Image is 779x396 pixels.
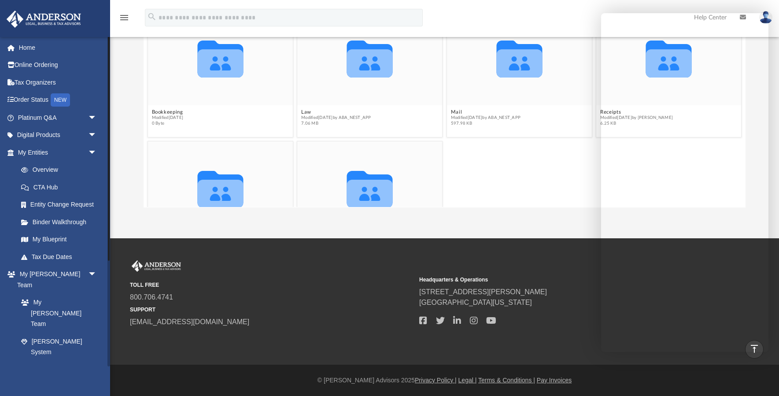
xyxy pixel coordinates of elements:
[301,115,371,121] span: Modified [DATE] by ABA_NEST_APP
[119,12,129,23] i: menu
[151,115,183,121] span: Modified [DATE]
[12,196,110,214] a: Entity Change Request
[88,144,106,162] span: arrow_drop_down
[4,11,84,28] img: Anderson Advisors Platinum Portal
[12,178,110,196] a: CTA Hub
[451,109,521,115] button: Mail
[458,377,477,384] a: Legal |
[6,266,106,294] a: My [PERSON_NAME] Teamarrow_drop_down
[12,294,101,333] a: My [PERSON_NAME] Team
[130,306,413,314] small: SUPPORT
[301,121,371,126] span: 7.06 MB
[12,231,106,248] a: My Blueprint
[451,115,521,121] span: Modified [DATE] by ABA_NEST_APP
[147,12,157,22] i: search
[12,213,110,231] a: Binder Walkthrough
[419,299,532,306] a: [GEOGRAPHIC_DATA][US_STATE]
[6,126,110,144] a: Digital Productsarrow_drop_down
[51,93,70,107] div: NEW
[478,377,535,384] a: Terms & Conditions |
[144,7,746,207] div: grid
[12,361,106,378] a: Client Referrals
[88,126,106,144] span: arrow_drop_down
[600,121,673,126] span: 6.25 KB
[415,377,457,384] a: Privacy Policy |
[759,11,772,24] img: User Pic
[12,248,110,266] a: Tax Due Dates
[130,281,413,289] small: TOLL FREE
[6,109,110,126] a: Platinum Q&Aarrow_drop_down
[130,318,249,326] a: [EMAIL_ADDRESS][DOMAIN_NAME]
[6,144,110,161] a: My Entitiesarrow_drop_down
[451,121,521,126] span: 597.98 KB
[301,109,371,115] button: Law
[419,276,702,284] small: Headquarters & Operations
[6,39,110,56] a: Home
[119,17,129,23] a: menu
[151,121,183,126] span: 0 Byte
[6,74,110,91] a: Tax Organizers
[88,266,106,284] span: arrow_drop_down
[12,161,110,179] a: Overview
[537,377,572,384] a: Pay Invoices
[601,13,768,352] iframe: Chat Window
[151,109,183,115] button: Bookkeeping
[419,288,547,296] a: [STREET_ADDRESS][PERSON_NAME]
[130,260,183,272] img: Anderson Advisors Platinum Portal
[12,333,106,361] a: [PERSON_NAME] System
[6,56,110,74] a: Online Ordering
[88,109,106,127] span: arrow_drop_down
[110,376,779,385] div: © [PERSON_NAME] Advisors 2025
[130,293,173,301] a: 800.706.4741
[6,91,110,109] a: Order StatusNEW
[600,109,673,115] button: Receipts
[600,115,673,121] span: Modified [DATE] by [PERSON_NAME]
